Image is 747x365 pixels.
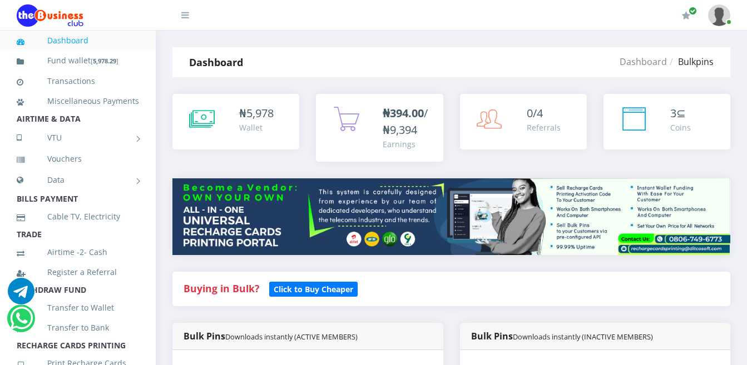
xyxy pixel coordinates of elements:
b: 5,978.29 [93,57,116,65]
div: ₦ [239,105,274,122]
a: Vouchers [17,146,139,172]
a: ₦5,978 Wallet [172,94,299,149]
span: /₦9,394 [383,106,428,137]
small: Downloads instantly (ACTIVE MEMBERS) [225,332,358,342]
a: Miscellaneous Payments [17,88,139,114]
span: 3 [670,106,676,121]
div: ⊆ [670,105,691,122]
a: Data [17,166,139,194]
a: ₦394.00/₦9,394 Earnings [316,94,443,162]
div: Earnings [383,138,432,150]
b: ₦394.00 [383,106,424,121]
div: Wallet [239,122,274,133]
strong: Bulk Pins [184,330,358,342]
strong: Buying in Bulk? [184,282,259,295]
a: Chat for support [8,286,34,304]
small: Downloads instantly (INACTIVE MEMBERS) [513,332,653,342]
i: Renew/Upgrade Subscription [682,11,690,20]
strong: Bulk Pins [471,330,653,342]
a: Transactions [17,68,139,94]
a: Dashboard [620,56,667,68]
span: 5,978 [246,106,274,121]
a: Click to Buy Cheaper [269,282,358,295]
a: Transfer to Wallet [17,295,139,321]
a: Fund wallet[5,978.29] [17,48,139,74]
a: Dashboard [17,28,139,53]
a: 0/4 Referrals [460,94,587,149]
li: Bulkpins [667,55,714,68]
img: multitenant_rcp.png [172,178,730,255]
img: Logo [17,4,83,27]
a: Cable TV, Electricity [17,204,139,229]
img: User [708,4,730,26]
a: Transfer to Bank [17,315,139,341]
a: Airtime -2- Cash [17,239,139,265]
div: Coins [670,122,691,133]
div: Referrals [527,122,561,133]
b: Click to Buy Cheaper [274,284,353,294]
span: Renew/Upgrade Subscription [689,7,697,15]
strong: Dashboard [189,56,243,69]
small: [ ] [91,57,118,65]
a: Chat for support [10,313,33,332]
span: 0/4 [527,106,543,121]
a: VTU [17,124,139,152]
a: Register a Referral [17,259,139,285]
